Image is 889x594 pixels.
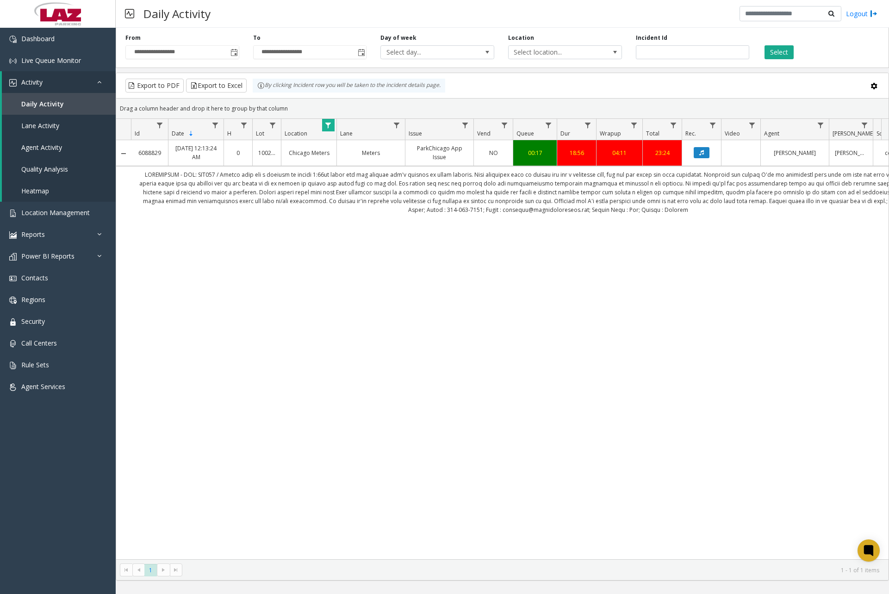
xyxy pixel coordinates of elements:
[135,130,140,137] span: Id
[9,275,17,282] img: 'icon'
[2,180,116,202] a: Heatmap
[563,148,591,157] a: 18:56
[21,295,45,304] span: Regions
[116,100,889,117] div: Drag a column header and drop it here to group by that column
[188,566,879,574] kendo-pager-info: 1 - 1 of 1 items
[9,57,17,65] img: 'icon'
[209,119,222,131] a: Date Filter Menu
[229,46,239,59] span: Toggle popup
[835,148,867,157] a: [PERSON_NAME]
[381,46,471,59] span: Select day...
[187,130,195,137] span: Sortable
[764,130,779,137] span: Agent
[139,2,215,25] h3: Daily Activity
[356,46,366,59] span: Toggle popup
[519,148,551,157] a: 00:17
[636,34,667,42] label: Incident Id
[125,34,141,42] label: From
[667,119,680,131] a: Total Filter Menu
[600,130,621,137] span: Wrapup
[477,130,491,137] span: Vend
[21,56,81,65] span: Live Queue Monitor
[9,297,17,304] img: 'icon'
[21,273,48,282] span: Contacts
[2,136,116,158] a: Agent Activity
[2,115,116,136] a: Lane Activity
[509,46,599,59] span: Select location...
[21,186,49,195] span: Heatmap
[489,149,498,157] span: NO
[479,148,507,157] a: NO
[21,208,90,217] span: Location Management
[9,231,17,239] img: 'icon'
[391,119,403,131] a: Lane Filter Menu
[409,130,422,137] span: Issue
[814,119,827,131] a: Agent Filter Menu
[253,34,261,42] label: To
[765,45,794,59] button: Select
[746,119,758,131] a: Video Filter Menu
[21,317,45,326] span: Security
[648,148,676,157] a: 23:24
[21,78,43,87] span: Activity
[602,148,637,157] a: 04:11
[340,130,353,137] span: Lane
[9,340,17,347] img: 'icon'
[2,158,116,180] a: Quality Analysis
[646,130,659,137] span: Total
[144,564,157,576] span: Page 1
[9,318,17,326] img: 'icon'
[256,130,264,137] span: Lot
[322,119,335,131] a: Location Filter Menu
[21,143,62,152] span: Agent Activity
[9,36,17,43] img: 'icon'
[9,210,17,217] img: 'icon'
[230,148,247,157] a: 0
[628,119,640,131] a: Wrapup Filter Menu
[287,148,331,157] a: Chicago Meters
[9,253,17,260] img: 'icon'
[116,150,131,157] a: Collapse Details
[267,119,279,131] a: Lot Filter Menu
[21,252,75,260] span: Power BI Reports
[459,119,472,131] a: Issue Filter Menu
[238,119,250,131] a: H Filter Menu
[9,79,17,87] img: 'icon'
[342,148,399,157] a: Meters
[21,165,68,173] span: Quality Analysis
[2,93,116,115] a: Daily Activity
[21,121,59,130] span: Lane Activity
[516,130,534,137] span: Queue
[253,79,445,93] div: By clicking Incident row you will be taken to the incident details page.
[154,119,166,131] a: Id Filter Menu
[125,2,134,25] img: pageIcon
[685,130,696,137] span: Rec.
[846,9,877,19] a: Logout
[174,144,218,161] a: [DATE] 12:13:24 AM
[411,144,468,161] a: ParkChicago App Issue
[116,119,889,559] div: Data table
[766,148,823,157] a: [PERSON_NAME]
[172,130,184,137] span: Date
[258,148,275,157] a: 100240
[9,362,17,369] img: 'icon'
[21,339,57,347] span: Call Centers
[186,79,247,93] button: Export to Excel
[725,130,740,137] span: Video
[2,71,116,93] a: Activity
[833,130,875,137] span: [PERSON_NAME]
[858,119,871,131] a: Parker Filter Menu
[582,119,594,131] a: Dur Filter Menu
[21,360,49,369] span: Rule Sets
[380,34,417,42] label: Day of week
[125,79,184,93] button: Export to PDF
[21,382,65,391] span: Agent Services
[9,384,17,391] img: 'icon'
[257,82,265,89] img: infoIcon.svg
[560,130,570,137] span: Dur
[21,230,45,239] span: Reports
